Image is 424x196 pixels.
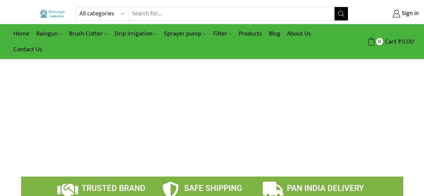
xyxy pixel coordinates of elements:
[265,26,284,42] a: Blog
[284,26,314,42] a: About Us
[10,42,46,57] a: Contact Us
[10,26,33,42] a: Home
[355,36,414,48] a: 0 Cart ₹0.00
[398,37,414,47] bdi: 0.00
[129,7,335,20] input: Search for...
[398,37,402,47] span: ₹
[335,7,348,20] button: Search button
[66,26,111,42] a: Brush Cutter
[376,38,383,45] span: 0
[235,26,265,42] a: Products
[184,184,242,193] span: SAFE SHIPPING
[33,26,66,42] a: Raingun
[81,184,145,193] span: TRUSTED BRAND
[358,8,419,20] a: Sign in
[111,26,161,42] a: Drip Irrigation
[161,26,209,42] a: Sprayer pump
[287,184,364,193] span: PAN INDIA DELIVERY
[210,26,235,42] a: Filter
[383,37,397,46] span: Cart
[400,9,419,18] span: Sign in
